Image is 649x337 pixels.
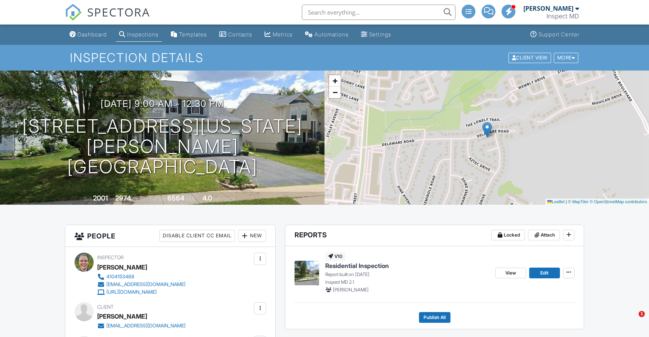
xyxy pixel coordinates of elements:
[132,196,143,202] span: sq. ft.
[302,28,352,42] a: Automations (Advanced)
[106,323,185,329] div: [EMAIL_ADDRESS][DOMAIN_NAME]
[150,196,166,202] span: Lot Size
[315,31,349,38] div: Automations
[106,274,134,280] div: 4104153468
[228,31,252,38] div: Contacts
[12,116,312,177] h1: [STREET_ADDRESS][US_STATE] [PERSON_NAME][GEOGRAPHIC_DATA]
[97,255,124,260] span: Inspector
[369,31,391,38] div: Settings
[116,28,162,42] a: Inspections
[159,230,235,242] div: Disable Client CC Email
[358,28,394,42] a: Settings
[97,288,185,296] a: [URL][DOMAIN_NAME]
[238,230,266,242] div: New
[179,31,207,38] div: Templates
[639,311,645,317] span: 1
[538,31,579,38] div: Support Center
[97,311,147,322] div: [PERSON_NAME]
[202,194,212,202] div: 4.0
[65,4,82,21] img: The Best Home Inspection Software - Spectora
[97,261,147,273] div: [PERSON_NAME]
[482,122,492,138] img: Marker
[97,322,185,330] a: [EMAIL_ADDRESS][DOMAIN_NAME]
[101,99,224,109] h3: [DATE] 9:00 am - 12:30 pm
[508,53,551,63] div: Client View
[97,281,185,288] a: [EMAIL_ADDRESS][DOMAIN_NAME]
[66,28,110,42] a: Dashboard
[93,194,108,202] div: 2001
[262,28,296,42] a: Metrics
[590,199,647,204] a: © OpenStreetMap contributors
[566,199,567,204] span: |
[78,31,107,38] div: Dashboard
[185,196,195,202] span: sq.ft.
[87,4,150,20] span: SPECTORA
[127,31,159,38] div: Inspections
[329,75,341,87] a: Zoom in
[97,304,114,310] span: Client
[168,28,210,42] a: Templates
[216,28,255,42] a: Contacts
[106,289,157,295] div: [URL][DOMAIN_NAME]
[115,194,131,202] div: 2974
[167,194,184,202] div: 6564
[65,225,275,247] h3: People
[554,53,579,63] div: More
[65,10,150,26] a: SPECTORA
[97,273,185,281] a: 4104153468
[329,87,341,98] a: Zoom out
[508,54,553,60] a: Client View
[106,281,185,288] div: [EMAIL_ADDRESS][DOMAIN_NAME]
[568,199,589,204] a: © MapTiler
[333,87,338,97] span: −
[273,31,293,38] div: Metrics
[547,199,565,204] a: Leaflet
[333,76,338,85] span: +
[213,196,235,202] span: bathrooms
[523,5,573,12] div: [PERSON_NAME]
[302,5,455,20] input: Search everything...
[623,311,641,329] iframe: Intercom live chat
[83,196,92,202] span: Built
[70,51,579,64] h1: Inspection Details
[546,12,579,20] div: Inspect MD
[527,28,583,42] a: Support Center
